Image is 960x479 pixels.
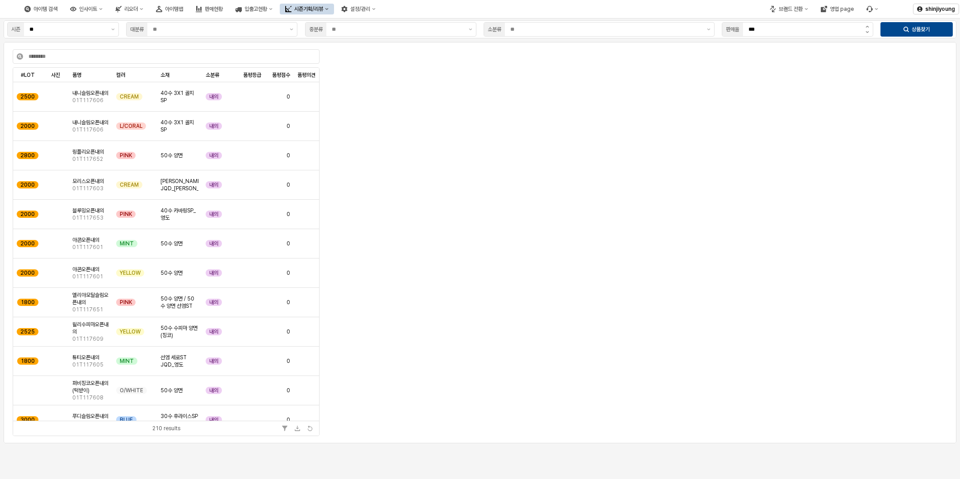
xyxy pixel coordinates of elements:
[21,71,35,79] span: #LOT
[72,148,104,155] span: 링플리오픈내의
[19,4,63,14] button: 아이템 검색
[72,321,109,335] span: 윌리수피마오픈내의
[20,181,35,188] span: 2000
[287,357,290,365] span: 0
[120,240,134,247] span: MINT
[209,181,218,188] span: 내의
[72,394,104,401] span: 01T117608
[120,357,134,365] span: MINT
[209,416,218,423] span: 내의
[20,328,35,335] span: 2525
[160,207,198,221] span: 40수 카바링SP_영도
[13,421,319,436] div: Table toolbar
[72,291,109,306] span: 엘리아모달슬림오픈내의
[287,328,290,335] span: 0
[72,119,108,126] span: 내니슬림오픈내의
[51,71,60,79] span: 사진
[33,6,57,12] div: 아이템 검색
[160,240,183,247] span: 50수 양면
[230,4,278,14] div: 입출고현황
[20,152,35,159] span: 2800
[488,25,501,34] div: 소분류
[160,354,198,368] span: 선염 세로ST JQD_영도
[465,23,476,36] button: 제안 사항 표시
[292,423,303,434] button: Download
[151,4,188,14] div: 아이템맵
[21,357,35,365] span: 1800
[287,181,290,188] span: 0
[20,93,35,100] span: 2500
[110,4,149,14] button: 리오더
[294,6,323,12] div: 시즌기획/리뷰
[72,361,104,368] span: 01T117605
[72,244,103,251] span: 01T117601
[779,6,803,12] div: 브랜드 전환
[72,155,103,163] span: 01T117652
[160,269,183,277] span: 50수 양면
[120,93,139,100] span: CREAM
[209,269,218,277] span: 내의
[209,240,218,247] span: 내의
[280,4,334,14] button: 시즌기획/리뷰
[160,413,198,427] span: 30수 후라이스SP 선염ST
[72,207,104,214] span: 블루밍오픈내의
[160,89,198,104] span: 40수 3X1 골지 SP
[120,269,141,277] span: YELLOW
[209,122,218,130] span: 내의
[72,89,108,97] span: 내니슬림오픈내의
[120,416,133,423] span: BLUE
[120,387,143,394] span: O/WHITE
[305,423,315,434] button: Refresh
[350,6,370,12] div: 설정/관리
[815,4,859,14] button: 영업 page
[108,23,118,36] button: 제안 사항 표시
[287,416,290,423] span: 0
[764,4,814,14] button: 브랜드 전환
[287,240,290,247] span: 0
[245,6,267,12] div: 입출고현황
[861,30,873,37] button: 감소
[209,357,218,365] span: 내의
[209,152,218,159] span: 내의
[336,4,381,14] button: 설정/관리
[287,152,290,159] span: 0
[72,71,81,79] span: 품명
[72,306,103,313] span: 01T117651
[120,211,132,218] span: PINK
[165,6,183,12] div: 아이템맵
[65,4,108,14] div: 인사이트
[287,299,290,306] span: 0
[11,25,20,34] div: 시즌
[72,354,99,361] span: 튜티오픈내의
[160,295,198,310] span: 50수 양면 / 50수 양면 선염ST
[286,23,297,36] button: 제안 사항 표시
[287,269,290,277] span: 0
[72,420,104,427] span: 01T117607
[287,122,290,130] span: 0
[297,71,315,79] span: 품평의견
[20,211,35,218] span: 2000
[20,122,35,130] span: 2000
[205,6,223,12] div: 판매현황
[120,122,142,130] span: L/CORAL
[206,71,219,79] span: 소분류
[861,4,884,14] div: 버그 제보 및 기능 개선 요청
[209,211,218,218] span: 내의
[726,25,739,34] div: 판매율
[209,299,218,306] span: 내의
[287,93,290,100] span: 0
[160,178,198,192] span: [PERSON_NAME] JQD_[PERSON_NAME]
[120,152,132,159] span: PINK
[72,335,104,343] span: 01T117609
[116,71,125,79] span: 컬러
[72,185,104,192] span: 01T117603
[79,6,97,12] div: 인사이트
[124,6,138,12] div: 리오더
[279,423,290,434] button: Filter
[20,240,35,247] span: 2000
[912,26,930,33] p: 상품찾기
